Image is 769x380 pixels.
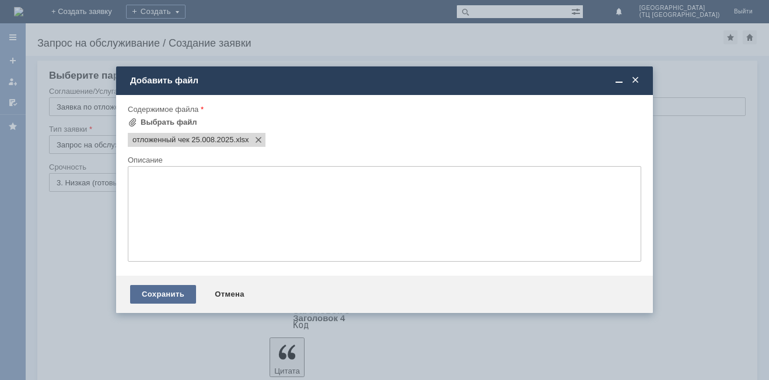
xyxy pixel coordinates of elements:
[613,75,625,86] span: Свернуть (Ctrl + M)
[630,75,641,86] span: Закрыть
[128,105,639,113] div: Содержимое файла
[130,75,641,86] div: Добавить файл
[234,135,249,145] span: отложенный чек 25.008.2025.xlsx
[141,118,197,127] div: Выбрать файл
[132,135,234,145] span: отложенный чек 25.008.2025.xlsx
[5,5,170,33] div: Добрый вечер! В программе есть отложенный чек, просьба удалить. [GEOGRAPHIC_DATA].
[128,156,639,164] div: Описание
